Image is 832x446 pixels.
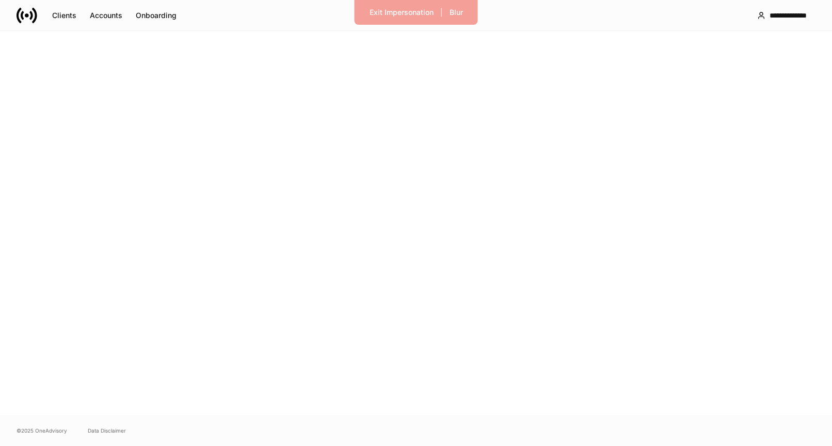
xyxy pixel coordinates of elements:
a: Data Disclaimer [88,426,126,435]
div: Exit Impersonation [370,7,434,18]
span: © 2025 OneAdvisory [17,426,67,435]
button: Exit Impersonation [363,4,440,21]
button: Accounts [83,7,129,24]
button: Clients [45,7,83,24]
div: Blur [450,7,463,18]
button: Blur [443,4,470,21]
button: Onboarding [129,7,183,24]
div: Accounts [90,10,122,21]
div: Clients [52,10,76,21]
div: Onboarding [136,10,177,21]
